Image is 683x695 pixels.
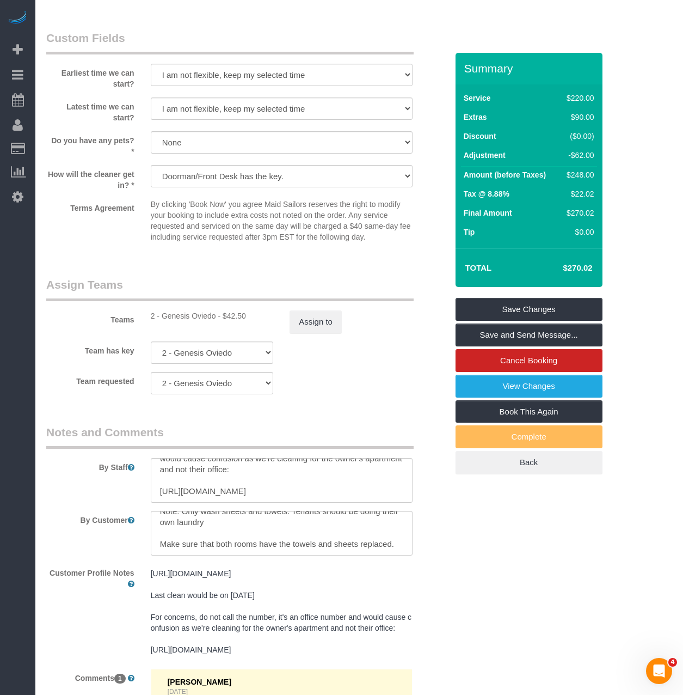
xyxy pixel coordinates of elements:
label: Terms Agreement [38,199,143,214]
label: Team has key [38,342,143,356]
a: View Changes [456,375,602,398]
span: 1 [114,674,126,684]
label: Customer Profile Notes [38,564,143,589]
label: Teams [38,310,143,325]
label: Team requested [38,372,143,387]
a: Book This Again [456,400,602,423]
label: Latest time we can start? [38,97,143,123]
h4: $270.02 [530,264,592,273]
legend: Custom Fields [46,30,414,54]
p: By clicking 'Book Now' you agree Maid Sailors reserves the right to modify your booking to includ... [151,199,413,242]
label: Adjustment [464,150,506,161]
div: 2.5 hours x $17.00/hour [151,310,274,321]
label: Extras [464,112,487,123]
label: By Staff [38,458,143,473]
label: Earliest time we can start? [38,64,143,89]
legend: Notes and Comments [46,424,414,449]
label: Final Amount [464,208,512,218]
label: Comments [38,669,143,684]
label: Do you have any pets? * [38,131,143,157]
div: $248.00 [562,169,594,180]
label: How will the cleaner get in? * [38,165,143,191]
label: Tax @ 8.88% [464,188,509,199]
div: $0.00 [562,227,594,237]
a: Save Changes [456,298,602,321]
div: -$62.00 [562,150,594,161]
button: Assign to [290,310,342,333]
div: $22.02 [562,188,594,199]
img: Automaid Logo [7,11,28,26]
span: [PERSON_NAME] [168,678,231,686]
label: Service [464,93,491,103]
a: Back [456,451,602,474]
div: ($0.00) [562,131,594,142]
pre: [URL][DOMAIN_NAME] Last clean would be on [DATE] For concerns, do not call the number, it's an of... [151,568,413,655]
div: $220.00 [562,93,594,103]
a: Save and Send Message... [456,324,602,346]
legend: Assign Teams [46,277,414,301]
h3: Summary [464,62,597,75]
label: Discount [464,131,496,142]
label: Tip [464,227,475,237]
div: $90.00 [562,112,594,123]
span: 4 [668,658,677,667]
label: Amount (before Taxes) [464,169,546,180]
iframe: Intercom live chat [646,658,672,684]
div: $270.02 [562,208,594,218]
label: By Customer [38,511,143,526]
strong: Total [465,263,492,272]
a: Cancel Booking [456,349,602,372]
